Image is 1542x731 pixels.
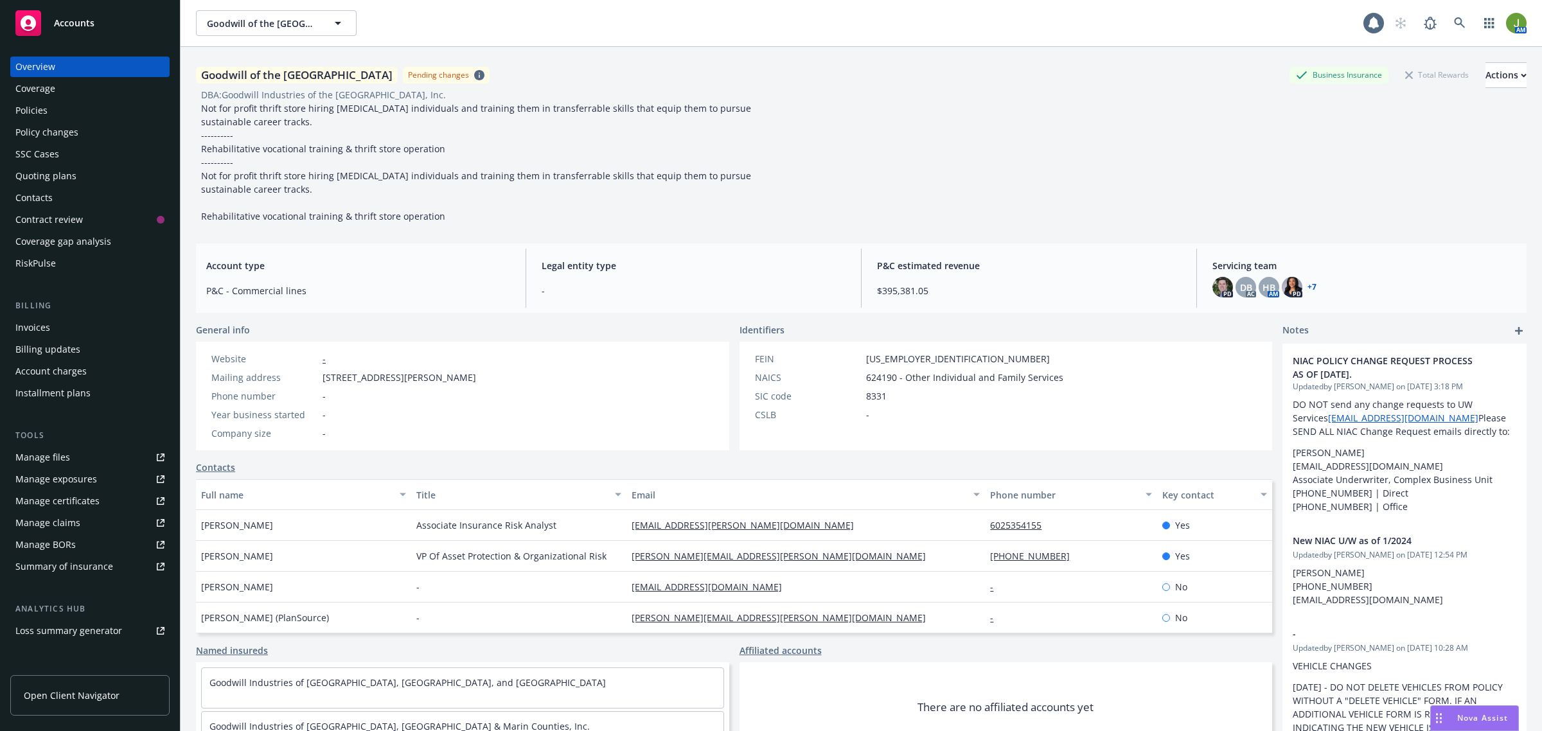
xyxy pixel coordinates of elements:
button: Full name [196,479,411,510]
div: Coverage [15,78,55,99]
div: Business Insurance [1289,67,1388,83]
a: Policies [10,100,170,121]
div: Year business started [211,408,317,421]
div: Billing [10,299,170,312]
div: RiskPulse [15,253,56,274]
div: New NIAC U/W as of 1/2024Updatedby [PERSON_NAME] on [DATE] 12:54 PM[PERSON_NAME] [PHONE_NUMBER] [... [1282,524,1527,617]
span: DB [1240,281,1252,294]
span: Yes [1175,549,1190,563]
a: +7 [1307,283,1316,291]
span: [PERSON_NAME] [201,580,273,594]
a: [PERSON_NAME][EMAIL_ADDRESS][PERSON_NAME][DOMAIN_NAME] [632,550,936,562]
div: Coverage gap analysis [15,231,111,252]
div: Contract review [15,209,83,230]
div: Manage exposures [15,469,97,489]
div: Invoices [15,317,50,338]
a: Start snowing [1388,10,1413,36]
span: - [1293,627,1483,640]
div: Quoting plans [15,166,76,186]
a: Contacts [196,461,235,474]
div: Website [211,352,317,365]
span: Associate Insurance Risk Analyst [416,518,556,532]
span: P&C estimated revenue [877,259,1181,272]
div: Tools [10,429,170,442]
span: - [542,284,846,297]
div: Full name [201,488,392,502]
span: HB [1263,281,1275,294]
button: Goodwill of the [GEOGRAPHIC_DATA] [196,10,357,36]
span: Manage exposures [10,469,170,489]
div: NAICS [755,371,861,384]
a: RiskPulse [10,253,170,274]
div: Loss summary generator [15,621,122,641]
a: Loss summary generator [10,621,170,641]
span: Notes [1282,323,1309,339]
p: VEHICLE CHANGES [1293,659,1516,673]
div: Manage claims [15,513,80,533]
div: Email [632,488,966,502]
div: Key contact [1162,488,1253,502]
button: Phone number [985,479,1157,510]
button: Key contact [1157,479,1272,510]
span: Not for profit thrift store hiring [MEDICAL_DATA] individuals and training them in transferrable ... [201,102,754,222]
span: - [323,427,326,440]
span: NIAC POLICY CHANGE REQUEST PROCESS AS OF [DATE]. [1293,354,1483,381]
div: Drag to move [1431,706,1447,730]
a: Manage BORs [10,534,170,555]
a: Quoting plans [10,166,170,186]
span: Accounts [54,18,94,28]
div: Title [416,488,607,502]
button: Title [411,479,626,510]
span: 624190 - Other Individual and Family Services [866,371,1063,384]
p: [PERSON_NAME] [EMAIL_ADDRESS][DOMAIN_NAME] Associate Underwriter, Complex Business Unit [PHONE_NU... [1293,446,1516,513]
a: Switch app [1476,10,1502,36]
p: DO NOT send any change requests to UW Services Please SEND ALL NIAC Change Request emails directl... [1293,398,1516,438]
div: DBA: Goodwill Industries of the [GEOGRAPHIC_DATA], Inc. [201,88,446,101]
div: Total Rewards [1399,67,1475,83]
a: Overview [10,57,170,77]
a: Manage files [10,447,170,468]
div: Account charges [15,361,87,382]
p: [PERSON_NAME] [PHONE_NUMBER] [EMAIL_ADDRESS][DOMAIN_NAME] [1293,566,1516,606]
div: Summary of insurance [15,556,113,577]
span: General info [196,323,250,337]
span: No [1175,611,1187,624]
div: Phone number [990,488,1138,502]
a: Summary of insurance [10,556,170,577]
div: SIC code [755,389,861,403]
span: - [323,408,326,421]
a: Named insureds [196,644,268,657]
a: Policy changes [10,122,170,143]
div: NIAC POLICY CHANGE REQUEST PROCESS AS OF [DATE].Updatedby [PERSON_NAME] on [DATE] 3:18 PMDO NOT s... [1282,344,1527,524]
span: Open Client Navigator [24,689,120,702]
div: Pending changes [408,69,469,80]
div: Manage certificates [15,491,100,511]
a: Contract review [10,209,170,230]
a: [EMAIL_ADDRESS][DOMAIN_NAME] [632,581,792,593]
span: Updated by [PERSON_NAME] on [DATE] 12:54 PM [1293,549,1516,561]
span: Account type [206,259,510,272]
span: Yes [1175,518,1190,532]
div: FEIN [755,352,861,365]
div: SSC Cases [15,144,59,164]
img: photo [1282,277,1302,297]
div: Phone number [211,389,317,403]
a: [PHONE_NUMBER] [990,550,1080,562]
a: Coverage [10,78,170,99]
a: Invoices [10,317,170,338]
button: Nova Assist [1430,705,1519,731]
span: Identifiers [740,323,784,337]
span: - [323,389,326,403]
div: CSLB [755,408,861,421]
a: Billing updates [10,339,170,360]
a: Account charges [10,361,170,382]
a: Accounts [10,5,170,41]
a: Installment plans [10,383,170,403]
div: Analytics hub [10,603,170,615]
img: photo [1212,277,1233,297]
a: [EMAIL_ADDRESS][DOMAIN_NAME] [1328,412,1478,424]
div: Overview [15,57,55,77]
span: - [416,611,420,624]
a: - [990,612,1004,624]
a: - [990,581,1004,593]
